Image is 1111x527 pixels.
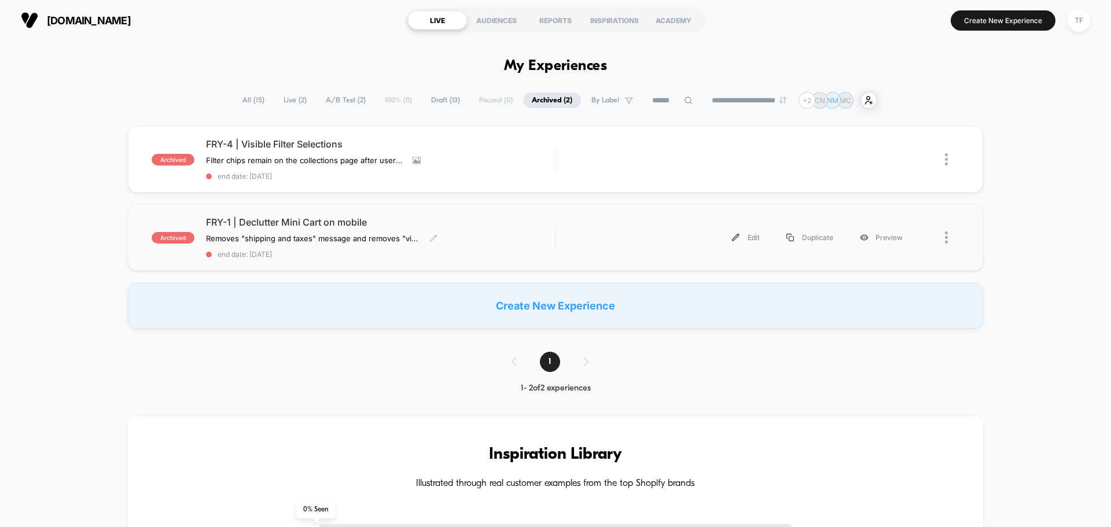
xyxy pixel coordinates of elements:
span: archived [152,232,194,244]
img: menu [786,234,794,241]
div: 1 - 2 of 2 experiences [500,384,612,393]
span: Removes "shipping and taxes" message and removes "view cart" CTA. [206,234,421,243]
img: close [945,153,948,165]
h1: My Experiences [504,58,608,75]
span: A/B Test ( 2 ) [317,93,374,108]
span: end date: [DATE] [206,250,555,259]
img: end [779,97,786,104]
h4: Illustrated through real customer examples from the top Shopify brands [163,478,948,489]
span: end date: [DATE] [206,172,555,180]
div: REPORTS [526,11,585,30]
button: Create New Experience [951,10,1055,31]
p: NM [827,96,838,105]
div: Create New Experience [128,282,983,329]
p: CN [815,96,825,105]
span: archived [152,154,194,165]
span: Filter chips remain on the collections page after users make their selection [206,156,404,165]
div: Duplicate [773,224,847,250]
div: Preview [847,224,916,250]
img: menu [732,234,740,241]
span: FRY-4 | Visible Filter Selections [206,138,555,150]
p: MC [840,96,851,105]
span: All ( 15 ) [234,93,273,108]
div: INSPIRATIONS [585,11,644,30]
span: Archived ( 2 ) [523,93,581,108]
span: [DOMAIN_NAME] [47,14,131,27]
button: TF [1064,9,1094,32]
h3: Inspiration Library [163,445,948,464]
span: 0 % Seen [296,501,335,518]
div: + 2 [799,92,815,109]
div: TF [1068,9,1090,32]
span: By Label [591,96,619,105]
button: [DOMAIN_NAME] [17,11,134,30]
div: ACADEMY [644,11,703,30]
span: Live ( 2 ) [275,93,315,108]
div: Edit [719,224,773,250]
span: 1 [540,352,560,372]
img: Visually logo [21,12,38,29]
div: LIVE [408,11,467,30]
span: FRY-1 | Declutter Mini Cart on mobile [206,216,555,228]
div: AUDIENCES [467,11,526,30]
span: Draft ( 13 ) [422,93,469,108]
img: close [945,231,948,244]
